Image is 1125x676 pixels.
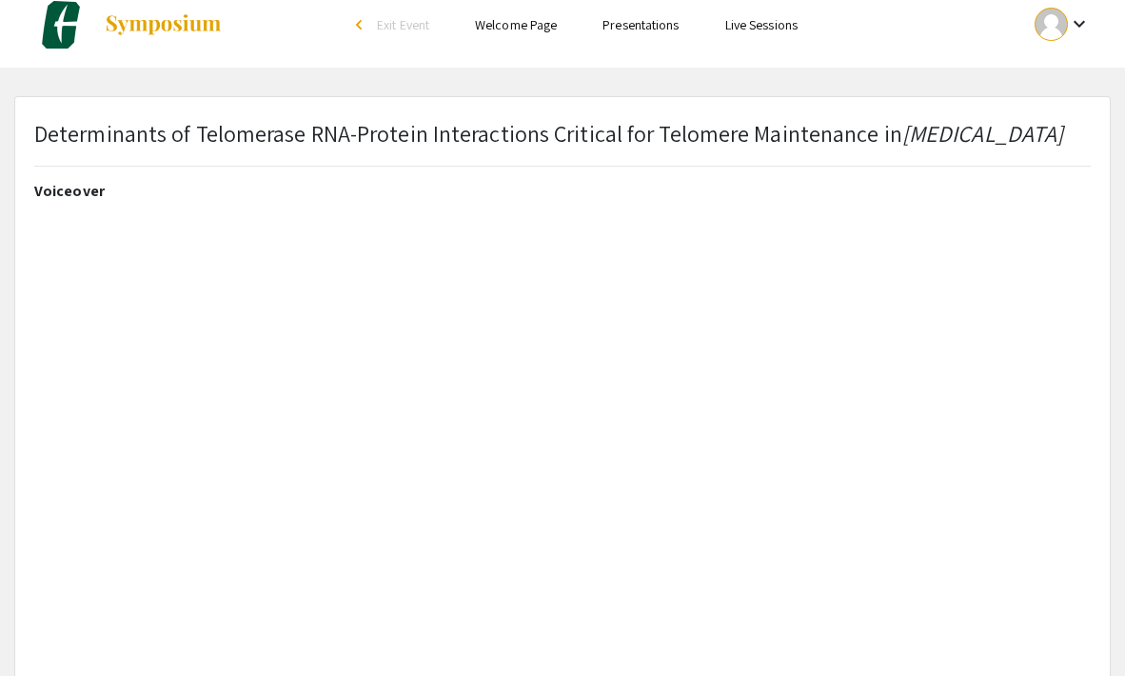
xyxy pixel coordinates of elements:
span: Exit Event [377,16,429,33]
h2: Voiceover [34,182,1091,200]
div: arrow_back_ios [356,19,367,30]
a: Live Sessions [725,16,798,33]
button: Expand account dropdown [1015,3,1111,46]
a: Welcome Page [475,16,557,33]
iframe: Chat [14,590,81,662]
img: Symposium by ForagerOne [104,13,223,36]
em: [MEDICAL_DATA] [902,118,1063,149]
img: Charlotte Biomedical Sciences Symposium 2025 [37,1,85,49]
p: Determinants of Telomerase RNA-Protein Interactions Critical for Telomere Maintenance in [34,116,1063,150]
mat-icon: Expand account dropdown [1068,12,1091,35]
a: Presentations [602,16,679,33]
a: Charlotte Biomedical Sciences Symposium 2025 [14,1,223,49]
